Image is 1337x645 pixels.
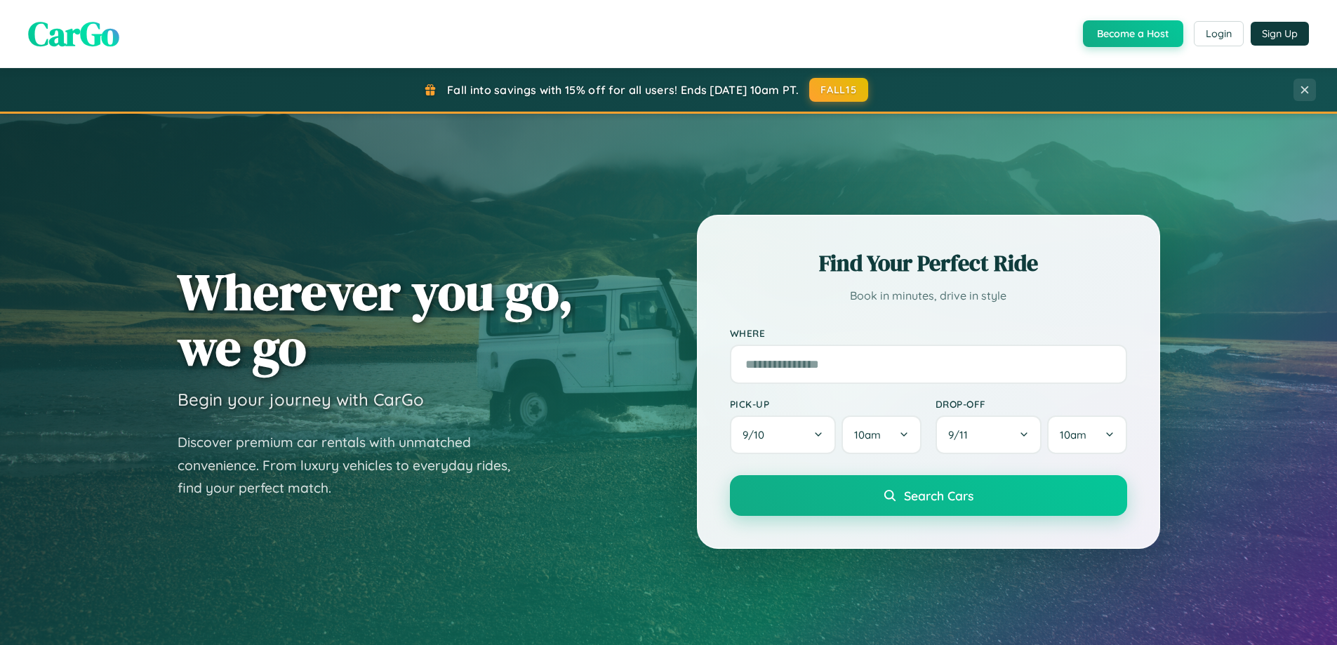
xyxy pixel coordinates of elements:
[730,327,1127,339] label: Where
[1083,20,1183,47] button: Become a Host
[730,248,1127,279] h2: Find Your Perfect Ride
[178,389,424,410] h3: Begin your journey with CarGo
[842,415,921,454] button: 10am
[904,488,973,503] span: Search Cars
[447,83,799,97] span: Fall into savings with 15% off for all users! Ends [DATE] 10am PT.
[28,11,119,57] span: CarGo
[730,286,1127,306] p: Book in minutes, drive in style
[743,428,771,441] span: 9 / 10
[936,415,1042,454] button: 9/11
[178,431,528,500] p: Discover premium car rentals with unmatched convenience. From luxury vehicles to everyday rides, ...
[809,78,868,102] button: FALL15
[730,398,922,410] label: Pick-up
[1047,415,1126,454] button: 10am
[730,415,837,454] button: 9/10
[936,398,1127,410] label: Drop-off
[178,264,573,375] h1: Wherever you go, we go
[854,428,881,441] span: 10am
[1251,22,1309,46] button: Sign Up
[1194,21,1244,46] button: Login
[948,428,975,441] span: 9 / 11
[1060,428,1086,441] span: 10am
[730,475,1127,516] button: Search Cars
